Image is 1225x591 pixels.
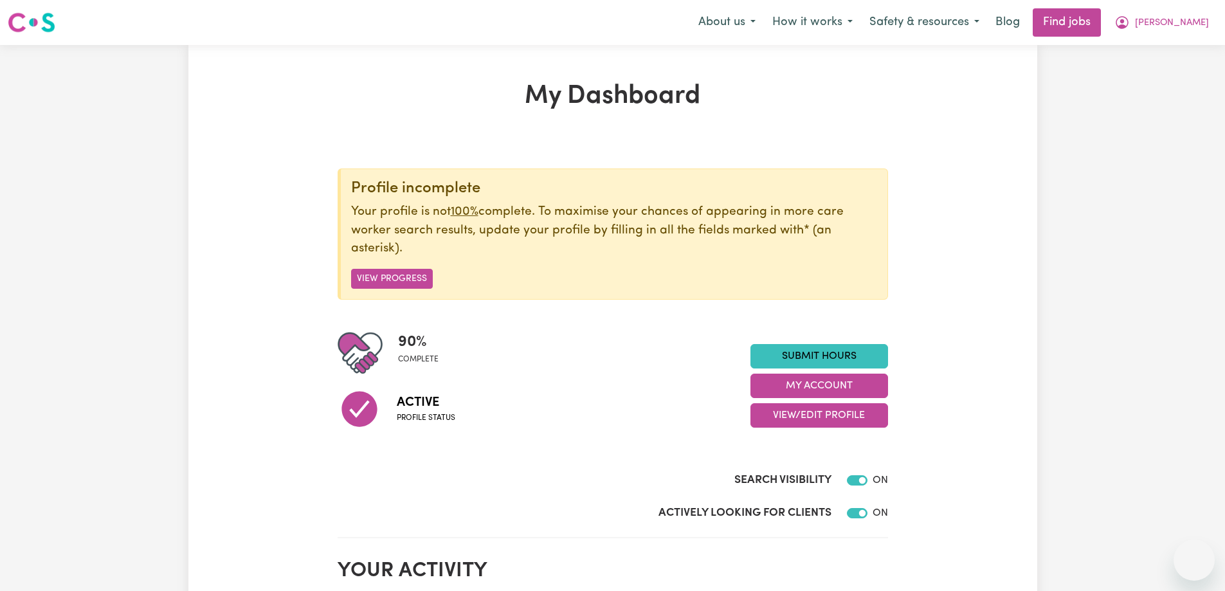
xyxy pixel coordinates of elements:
img: Careseekers logo [8,11,55,34]
a: Blog [988,8,1028,37]
div: Profile completeness: 90% [398,331,449,376]
div: Profile incomplete [351,179,877,198]
iframe: Button to launch messaging window [1174,540,1215,581]
button: My Account [750,374,888,398]
u: 100% [451,206,478,218]
button: How it works [764,9,861,36]
button: Safety & resources [861,9,988,36]
button: View/Edit Profile [750,403,888,428]
h1: My Dashboard [338,81,888,112]
span: 90 % [398,331,439,354]
p: Your profile is not complete. To maximise your chances of appearing in more care worker search re... [351,203,877,259]
button: View Progress [351,269,433,289]
label: Search Visibility [734,472,831,489]
a: Submit Hours [750,344,888,368]
button: My Account [1106,9,1217,36]
a: Careseekers logo [8,8,55,37]
span: ON [873,508,888,518]
span: [PERSON_NAME] [1135,16,1209,30]
button: About us [690,9,764,36]
span: Profile status [397,412,455,424]
span: ON [873,475,888,486]
span: Active [397,393,455,412]
h2: Your activity [338,559,888,583]
span: complete [398,354,439,365]
a: Find jobs [1033,8,1101,37]
label: Actively Looking for Clients [658,505,831,522]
